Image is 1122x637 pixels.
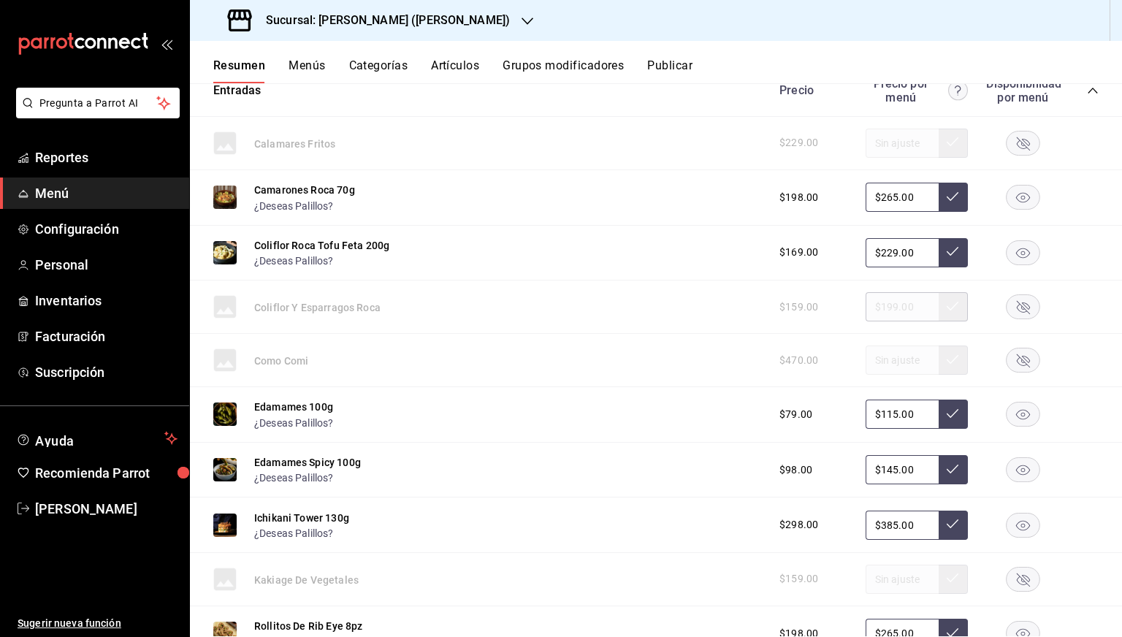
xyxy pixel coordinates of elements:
button: Publicar [647,58,692,83]
span: Inventarios [35,291,178,310]
button: Camarones Roca 70g [254,183,355,197]
button: ¿Deseas Palillos? [254,470,334,485]
button: ¿Deseas Palillos? [254,416,334,430]
button: Rollitos De Rib Eye 8pz [254,619,362,633]
span: Pregunta a Parrot AI [39,96,157,111]
img: Preview [213,403,237,426]
input: Sin ajuste [866,511,939,540]
button: ¿Deseas Palillos? [254,199,334,213]
img: Preview [213,514,237,537]
h3: Sucursal: [PERSON_NAME] ([PERSON_NAME]) [254,12,510,29]
div: navigation tabs [213,58,1122,83]
span: $98.00 [779,462,812,478]
span: Suscripción [35,362,178,382]
a: Pregunta a Parrot AI [10,106,180,121]
button: collapse-category-row [1087,85,1099,96]
span: Personal [35,255,178,275]
span: Ayuda [35,430,159,447]
span: $198.00 [779,190,818,205]
span: Reportes [35,148,178,167]
button: ¿Deseas Palillos? [254,253,334,268]
span: $298.00 [779,517,818,533]
div: Precio por menú [866,77,968,104]
button: Coliflor Roca Tofu Feta 200g [254,238,389,253]
button: Entradas [213,83,261,99]
img: Preview [213,458,237,481]
input: Sin ajuste [866,238,939,267]
span: [PERSON_NAME] [35,499,178,519]
input: Sin ajuste [866,455,939,484]
span: Sugerir nueva función [18,616,178,631]
button: Edamames Spicy 100g [254,455,361,470]
img: Preview [213,186,237,209]
button: Edamames 100g [254,400,333,414]
input: Sin ajuste [866,183,939,212]
div: Precio [765,83,858,97]
div: Disponibilidad por menú [986,77,1059,104]
span: $169.00 [779,245,818,260]
button: Artículos [431,58,479,83]
button: Menús [289,58,325,83]
input: Sin ajuste [866,400,939,429]
span: Facturación [35,327,178,346]
button: Pregunta a Parrot AI [16,88,180,118]
button: Grupos modificadores [503,58,624,83]
span: Recomienda Parrot [35,463,178,483]
span: Menú [35,183,178,203]
button: Resumen [213,58,265,83]
button: Categorías [349,58,408,83]
span: Configuración [35,219,178,239]
button: ¿Deseas Palillos? [254,526,334,541]
button: open_drawer_menu [161,38,172,50]
img: Preview [213,241,237,264]
button: Ichikani Tower 130g [254,511,349,525]
span: $79.00 [779,407,812,422]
